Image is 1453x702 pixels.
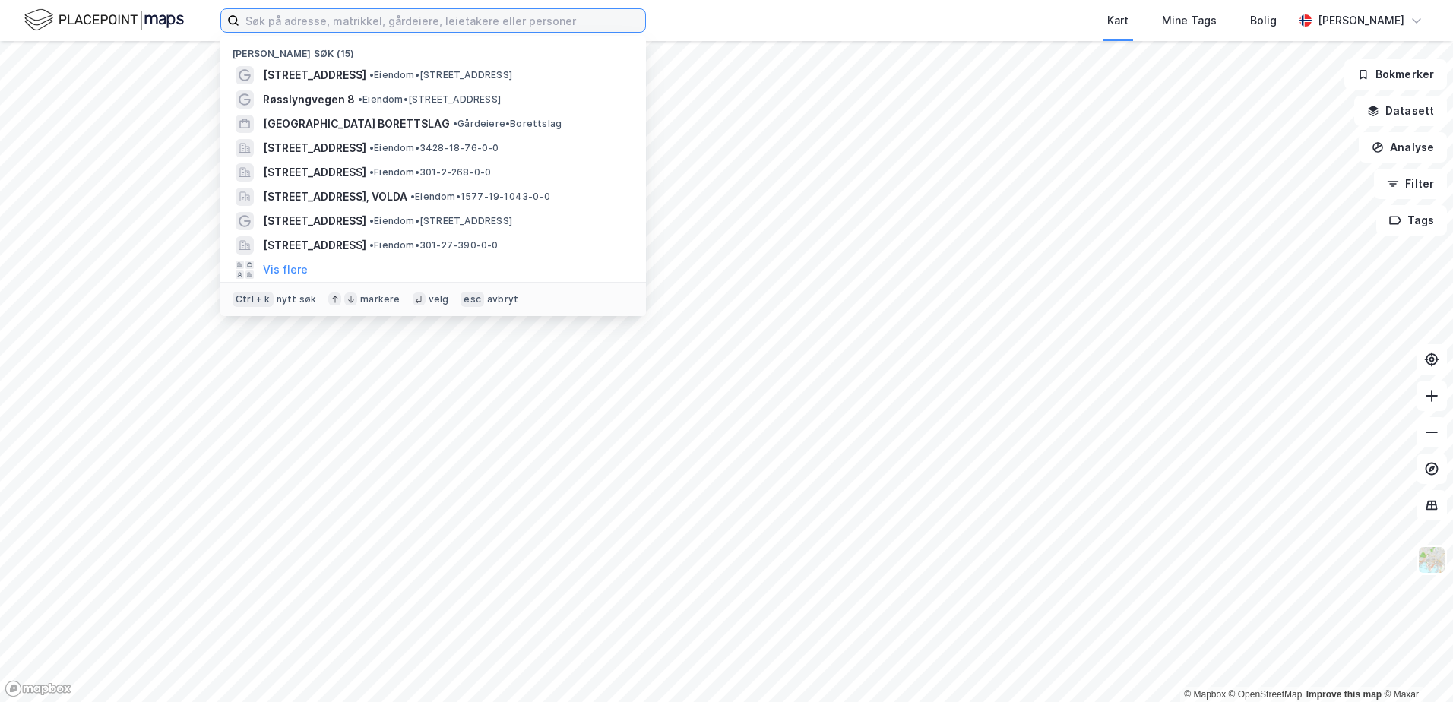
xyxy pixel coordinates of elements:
div: Bolig [1250,11,1277,30]
span: [STREET_ADDRESS] [263,163,366,182]
span: Røsslyngvegen 8 [263,90,355,109]
div: Ctrl + k [233,292,274,307]
span: Eiendom • [STREET_ADDRESS] [358,93,501,106]
div: [PERSON_NAME] [1318,11,1404,30]
iframe: Chat Widget [1377,629,1453,702]
div: Kart [1107,11,1129,30]
span: [GEOGRAPHIC_DATA] BORETTSLAG [263,115,450,133]
span: • [369,239,374,251]
span: Eiendom • 3428-18-76-0-0 [369,142,499,154]
span: • [369,69,374,81]
div: velg [429,293,449,305]
span: • [369,142,374,153]
div: [PERSON_NAME] søk (15) [220,36,646,63]
input: Søk på adresse, matrikkel, gårdeiere, leietakere eller personer [239,9,645,32]
span: • [410,191,415,202]
span: Eiendom • 301-2-268-0-0 [369,166,491,179]
a: OpenStreetMap [1229,689,1303,700]
span: [STREET_ADDRESS] [263,139,366,157]
img: logo.f888ab2527a4732fd821a326f86c7f29.svg [24,7,184,33]
div: Mine Tags [1162,11,1217,30]
span: • [369,166,374,178]
button: Tags [1376,205,1447,236]
span: [STREET_ADDRESS] [263,66,366,84]
button: Datasett [1354,96,1447,126]
span: Eiendom • [STREET_ADDRESS] [369,215,512,227]
span: [STREET_ADDRESS] [263,236,366,255]
a: Mapbox homepage [5,680,71,697]
button: Filter [1374,169,1447,199]
a: Improve this map [1306,689,1382,700]
span: [STREET_ADDRESS], VOLDA [263,188,407,206]
span: • [358,93,362,105]
button: Bokmerker [1344,59,1447,90]
button: Analyse [1359,132,1447,163]
div: nytt søk [277,293,317,305]
span: Eiendom • 1577-19-1043-0-0 [410,191,550,203]
div: markere [360,293,400,305]
span: Gårdeiere • Borettslag [453,118,562,130]
span: • [369,215,374,226]
button: Vis flere [263,261,308,279]
span: Eiendom • [STREET_ADDRESS] [369,69,512,81]
div: esc [461,292,484,307]
span: [STREET_ADDRESS] [263,212,366,230]
span: • [453,118,457,129]
a: Mapbox [1184,689,1226,700]
div: avbryt [487,293,518,305]
span: Eiendom • 301-27-390-0-0 [369,239,499,251]
div: Kontrollprogram for chat [1377,629,1453,702]
img: Z [1417,545,1446,574]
